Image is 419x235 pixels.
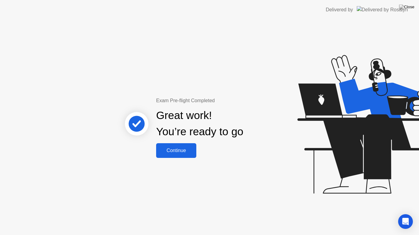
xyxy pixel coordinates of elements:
[156,97,283,104] div: Exam Pre-flight Completed
[357,6,408,13] img: Delivered by Rosalyn
[156,107,243,140] div: Great work! You’re ready to go
[158,148,194,153] div: Continue
[156,143,196,158] button: Continue
[399,5,414,9] img: Close
[398,214,413,229] div: Open Intercom Messenger
[326,6,353,13] div: Delivered by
